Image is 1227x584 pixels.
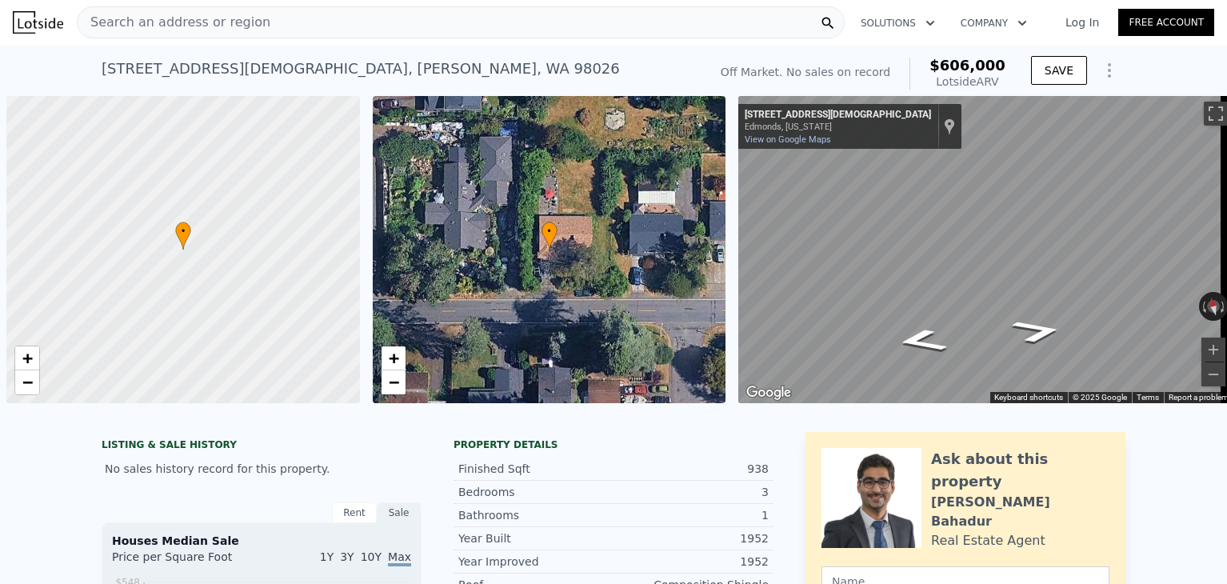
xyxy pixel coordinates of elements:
div: Year Built [458,530,613,546]
button: Company [948,9,1040,38]
a: Show location on map [944,118,955,135]
span: + [388,348,398,368]
span: − [22,372,33,392]
span: © 2025 Google [1073,393,1127,402]
div: • [542,222,558,250]
path: Go East, 236th St SW [990,314,1085,349]
button: Rotate counterclockwise [1199,292,1208,321]
div: Ask about this property [931,448,1109,493]
div: 1952 [613,530,769,546]
a: Log In [1046,14,1118,30]
div: No sales history record for this property. [102,454,422,483]
button: Keyboard shortcuts [994,392,1063,403]
div: Real Estate Agent [931,531,1045,550]
div: Off Market. No sales on record [721,64,890,80]
img: Google [742,382,795,403]
div: Property details [454,438,773,451]
div: Sale [377,502,422,523]
span: + [22,348,33,368]
div: • [175,222,191,250]
span: Search an address or region [78,13,270,32]
div: [PERSON_NAME] Bahadur [931,493,1109,531]
path: Go West, 236th St SW [874,323,969,358]
div: Lotside ARV [929,74,1005,90]
a: Zoom out [15,370,39,394]
a: Terms (opens in new tab) [1137,393,1159,402]
button: Show Options [1093,54,1125,86]
button: Reset the view [1204,291,1223,322]
a: Free Account [1118,9,1214,36]
span: Max [388,550,411,566]
div: Price per Square Foot [112,549,262,574]
a: Zoom out [382,370,406,394]
span: 3Y [340,550,354,563]
span: 1Y [320,550,334,563]
div: [STREET_ADDRESS][DEMOGRAPHIC_DATA] [745,109,931,122]
div: Year Improved [458,554,613,570]
a: View on Google Maps [745,134,831,145]
div: Houses Median Sale [112,533,411,549]
span: • [175,224,191,238]
span: 10Y [361,550,382,563]
div: 3 [613,484,769,500]
span: • [542,224,558,238]
div: Rent [332,502,377,523]
div: Bedrooms [458,484,613,500]
button: Solutions [848,9,948,38]
button: Zoom in [1201,338,1225,362]
div: [STREET_ADDRESS][DEMOGRAPHIC_DATA] , [PERSON_NAME] , WA 98026 [102,58,620,80]
a: Zoom in [15,346,39,370]
span: $606,000 [929,57,1005,74]
a: Open this area in Google Maps (opens a new window) [742,382,795,403]
div: 1 [613,507,769,523]
span: − [388,372,398,392]
img: Lotside [13,11,63,34]
button: SAVE [1031,56,1087,85]
div: Finished Sqft [458,461,613,477]
a: Zoom in [382,346,406,370]
div: Edmonds, [US_STATE] [745,122,931,132]
button: Zoom out [1201,362,1225,386]
div: 1952 [613,554,769,570]
div: Bathrooms [458,507,613,523]
div: LISTING & SALE HISTORY [102,438,422,454]
div: 938 [613,461,769,477]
